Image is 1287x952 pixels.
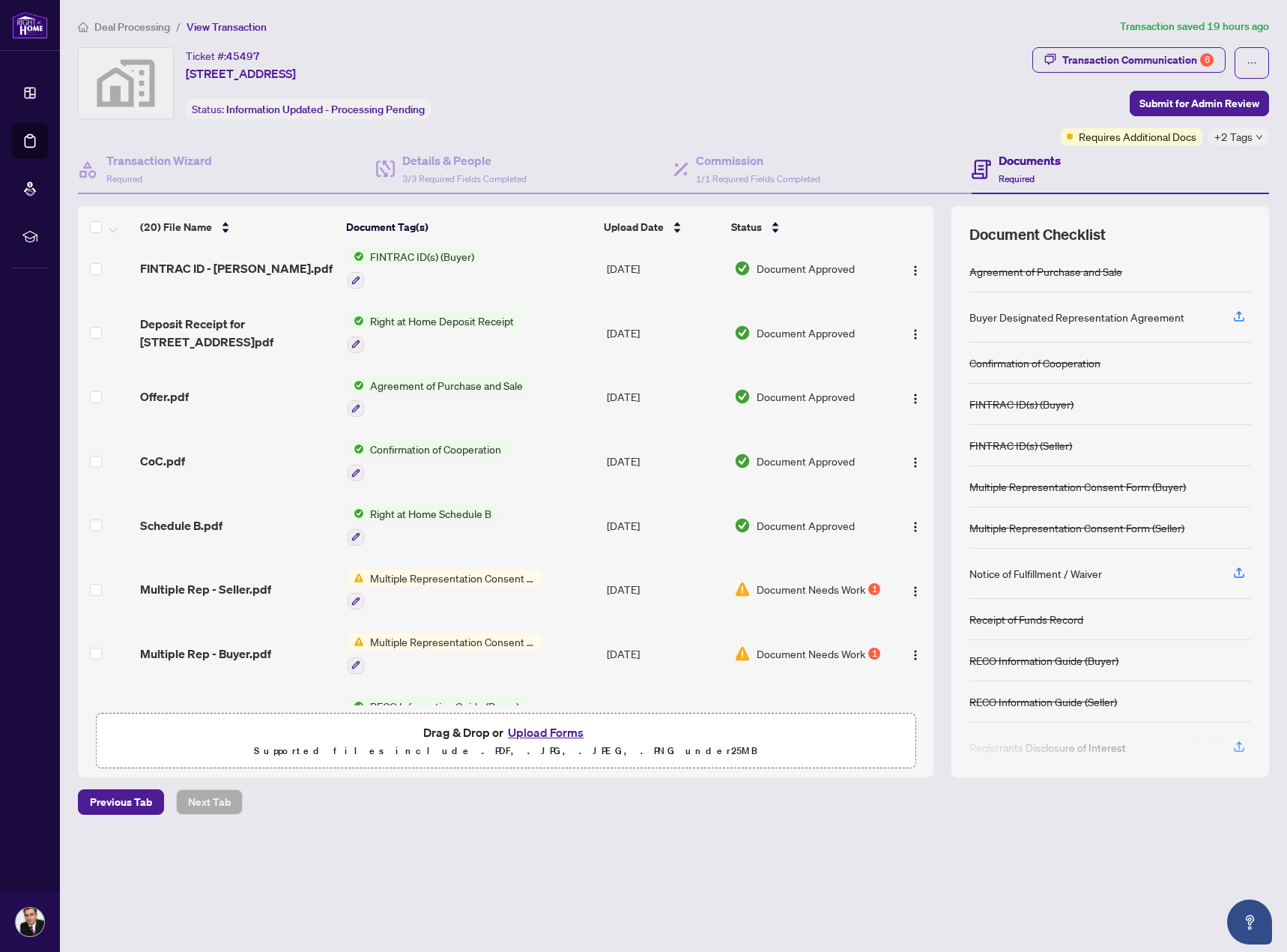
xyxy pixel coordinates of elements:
[106,151,212,169] h4: Transaction Wizard
[969,611,1083,627] div: Receipt of Funds Record
[1227,900,1272,945] button: Open asap
[1130,91,1269,116] button: Submit for Admin Review
[503,723,588,742] button: Upload Forms
[423,723,588,742] span: Drag & Drop or
[909,585,921,597] img: Logo
[348,505,364,522] img: Status Icon
[734,325,751,341] img: Document Status
[1032,47,1226,73] button: Transaction Communication6
[757,453,855,469] span: Document Approved
[909,521,921,533] img: Logo
[1200,53,1214,67] div: 6
[186,99,431,119] div: Status:
[757,517,855,534] span: Document Approved
[868,648,880,660] div: 1
[868,583,880,595] div: 1
[140,388,189,406] span: Offer.pdf
[757,388,855,405] span: Document Approved
[696,151,820,169] h4: Commission
[78,22,88,32] span: home
[12,11,48,39] img: logo
[16,908,44,936] img: Profile Icon
[969,565,1102,582] div: Notice of Fulfillment / Waiver
[187,20,267,34] span: View Transaction
[909,265,921,277] img: Logo
[140,580,271,598] span: Multiple Rep - Seller.pdf
[106,742,906,760] p: Supported files include .PDF, .JPG, .JPEG, .PNG under 25 MB
[969,519,1184,536] div: Multiple Representation Consent Form (Seller)
[903,385,927,409] button: Logo
[1062,48,1214,72] div: Transaction Communication
[348,698,364,714] img: Status Icon
[999,151,1061,169] h4: Documents
[903,321,927,345] button: Logo
[601,686,729,750] td: [DATE]
[909,649,921,661] img: Logo
[176,18,181,35] li: /
[734,453,751,469] img: Document Status
[348,377,529,418] button: Status IconAgreement of Purchase and Sale
[364,248,480,265] span: FINTRAC ID(s) (Buyer)
[734,388,751,405] img: Document Status
[348,570,542,610] button: Status IconMultiple Representation Consent Form (Seller)
[348,633,364,650] img: Status Icon
[969,437,1072,454] div: FINTRAC ID(s) (Seller)
[94,20,170,34] span: Deal Processing
[969,224,1106,245] span: Document Checklist
[402,151,527,169] h4: Details & People
[725,206,885,248] th: Status
[348,377,364,394] img: Status Icon
[731,219,762,235] span: Status
[604,219,664,235] span: Upload Date
[364,441,507,457] span: Confirmation of Cooperation
[757,645,865,662] span: Document Needs Work
[601,429,729,493] td: [DATE]
[969,355,1100,371] div: Confirmation of Cooperation
[140,516,222,534] span: Schedule B.pdf
[402,173,527,184] span: 3/3 Required Fields Completed
[348,441,364,457] img: Status Icon
[226,103,425,116] span: Information Updated - Processing Pending
[186,47,260,64] div: Ticket #:
[601,621,729,686] td: [DATE]
[903,577,927,601] button: Logo
[734,517,751,534] img: Document Status
[348,313,364,329] img: Status Icon
[903,449,927,473] button: Logo
[97,714,915,769] span: Drag & Drop orUpload FormsSupported files include .PDF, .JPG, .JPEG, .PNG under25MB
[348,505,497,546] button: Status IconRight at Home Schedule B
[348,248,480,289] button: Status IconFINTRAC ID(s) (Buyer)
[1214,128,1253,145] span: +2 Tags
[903,642,927,666] button: Logo
[348,570,364,586] img: Status Icon
[601,236,729,301] td: [DATE]
[757,581,865,597] span: Document Needs Work
[140,645,271,663] span: Multiple Rep - Buyer.pdf
[140,315,335,351] span: Deposit Receipt for [STREET_ADDRESS]pdf
[140,259,333,277] span: FINTRAC ID - [PERSON_NAME].pdf
[969,478,1186,495] div: Multiple Representation Consent Form (Buyer)
[364,570,542,586] span: Multiple Representation Consent Form (Seller)
[340,206,598,248] th: Document Tag(s)
[226,49,260,63] span: 45497
[601,365,729,430] td: [DATE]
[364,377,529,394] span: Agreement of Purchase and Sale
[348,248,364,265] img: Status Icon
[140,452,185,470] span: CoC.pdf
[364,633,542,650] span: Multiple Representation Consent Form (Buyer)
[1139,91,1259,115] span: Submit for Admin Review
[601,558,729,622] td: [DATE]
[1247,58,1257,68] span: ellipsis
[186,64,296,82] span: [STREET_ADDRESS]
[90,790,152,814] span: Previous Tab
[696,173,820,184] span: 1/1 Required Fields Completed
[364,313,520,329] span: Right at Home Deposit Receipt
[909,393,921,405] img: Logo
[348,313,520,353] button: Status IconRight at Home Deposit Receipt
[364,698,525,714] span: RECO Information Guide (Buyer)
[140,219,212,235] span: (20) File Name
[969,652,1118,669] div: RECO Information Guide (Buyer)
[734,581,751,597] img: Document Status
[903,513,927,537] button: Logo
[909,457,921,469] img: Logo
